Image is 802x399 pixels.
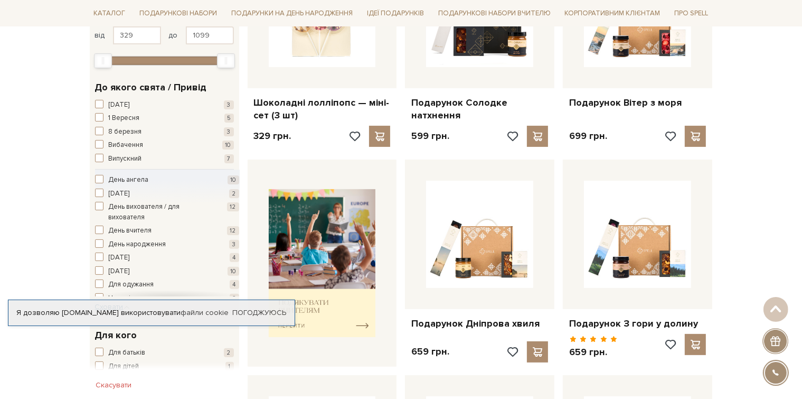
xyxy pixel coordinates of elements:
span: Випускний [109,154,142,164]
span: День вихователя / для вихователя [109,202,210,222]
button: [DATE] 10 [95,266,239,277]
a: Ідеї подарунків [363,5,428,22]
p: 329 грн. [254,130,291,142]
span: 12 [227,226,239,235]
p: 659 грн. [411,346,449,358]
a: Подарункові набори Вчителю [434,4,555,22]
span: Для одужання [109,280,154,290]
span: [DATE] [109,266,130,277]
span: 2 [224,348,234,357]
a: Каталог [90,5,130,22]
span: від [95,31,105,40]
span: 3 [224,127,234,136]
span: 1 Вересня [109,113,140,124]
button: Для одужання 4 [95,280,239,290]
p: 659 грн. [569,346,617,358]
a: Погоджуюсь [232,308,286,318]
input: Ціна [113,26,161,44]
a: Шоколадні лолліпопс — міні-сет (3 шт) [254,97,391,122]
span: 1 [225,362,234,371]
span: 4 [230,253,239,262]
button: 8 березня 3 [95,127,234,137]
p: 599 грн. [411,130,449,142]
button: 1 Вересня 5 [95,113,234,124]
a: Подарунки на День народження [227,5,357,22]
button: Вибачення 10 [95,140,234,151]
span: 2 [229,189,239,198]
span: Для дітей [109,361,139,372]
p: 699 грн. [569,130,607,142]
span: 8 березня [109,127,142,137]
span: [DATE] [109,100,130,110]
div: Я дозволяю [DOMAIN_NAME] використовувати [8,308,295,318]
input: Ціна [186,26,234,44]
span: 10 [228,175,239,184]
span: 10 [228,267,239,276]
a: Корпоративним клієнтам [561,5,665,22]
span: 12 [227,202,239,211]
button: Для батьків 2 [95,348,234,358]
div: Max [217,53,235,68]
span: До якого свята / Привід [95,80,207,95]
span: 6 [230,294,239,303]
span: Вибачення [109,140,144,151]
button: День ангела 10 [95,175,239,185]
span: День вчителя [109,226,152,236]
a: Подарункові набори [135,5,221,22]
span: Для батьків [109,348,146,358]
span: Для кого [95,328,137,342]
button: Новосілля 6 [95,293,239,304]
a: Про Spell [670,5,712,22]
button: Випускний 7 [95,154,234,164]
a: файли cookie [181,308,229,317]
a: Подарунок Солодке натхнення [411,97,548,122]
span: 3 [224,100,234,109]
div: Min [94,53,112,68]
span: День народження [109,239,166,250]
button: Скасувати [90,377,138,394]
button: [DATE] 3 [95,100,234,110]
span: День ангела [109,175,149,185]
img: banner [269,189,376,338]
span: 10 [222,141,234,150]
a: Подарунок Дніпрова хвиля [411,318,548,330]
button: День вчителя 12 [95,226,239,236]
button: День вихователя / для вихователя 12 [95,202,239,222]
button: Для дітей 1 [95,361,234,372]
span: [DATE] [109,253,130,263]
a: Подарунок З гори у долину [569,318,706,330]
span: 4 [230,280,239,289]
button: [DATE] 2 [95,189,239,199]
a: Подарунок Вітер з моря [569,97,706,109]
span: 3 [229,240,239,249]
span: Новосілля [109,293,142,304]
span: 5 [224,114,234,123]
button: День народження 3 [95,239,239,250]
button: [DATE] 4 [95,253,239,263]
span: [DATE] [109,189,130,199]
span: до [169,31,178,40]
span: 7 [224,154,234,163]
